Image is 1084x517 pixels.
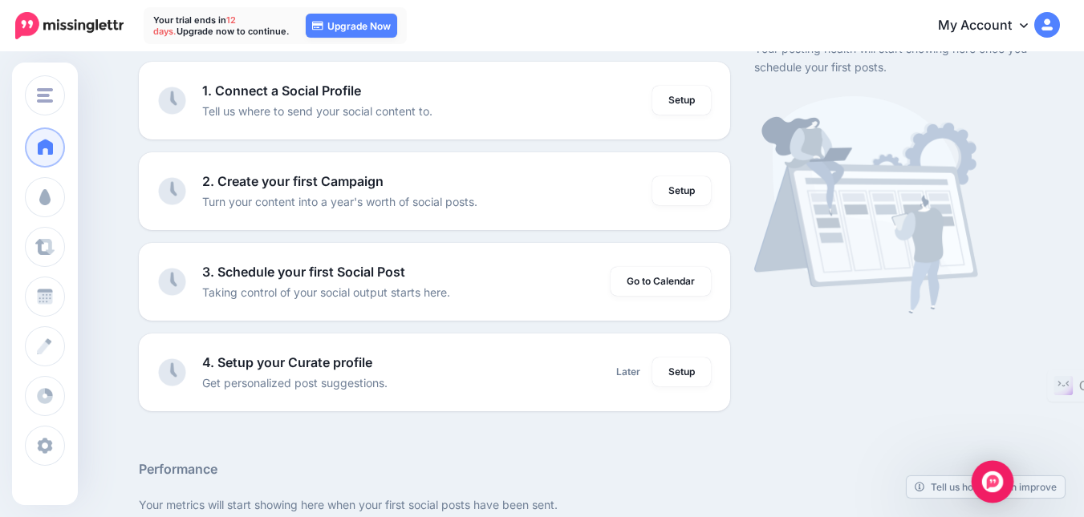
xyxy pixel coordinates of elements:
[972,461,1014,503] div: Open Intercom Messenger
[153,14,290,37] p: Your trial ends in Upgrade now to continue.
[202,192,477,211] p: Turn your content into a year's worth of social posts.
[158,87,186,115] img: clock-grey.png
[922,6,1060,46] a: My Account
[202,102,432,120] p: Tell us where to send your social content to.
[306,14,397,38] a: Upgrade Now
[652,176,711,205] a: Setup
[202,283,450,301] p: Taking control of your social output starts here.
[153,14,236,37] span: 12 days.
[754,39,1037,76] p: Your posting health will start showing here once you schedule your first posts.
[139,495,1037,514] p: Your metrics will start showing here when your first social posts have been sent.
[754,96,978,313] img: calendar-waiting.png
[37,88,53,103] img: menu.png
[202,264,405,280] b: 3. Schedule your first Social Post
[907,476,1065,498] a: Tell us how we can improve
[15,12,124,39] img: Missinglettr
[652,86,711,115] a: Setup
[158,268,186,296] img: clock-grey.png
[158,177,186,205] img: clock-grey.png
[607,357,650,386] a: Later
[158,358,186,386] img: clock-grey.png
[202,173,384,189] b: 2. Create your first Campaign
[202,354,372,370] b: 4. Setup your Curate profile
[202,83,361,99] b: 1. Connect a Social Profile
[139,459,1037,479] h5: Performance
[652,357,711,386] a: Setup
[202,374,388,392] p: Get personalized post suggestions.
[611,267,711,296] a: Go to Calendar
